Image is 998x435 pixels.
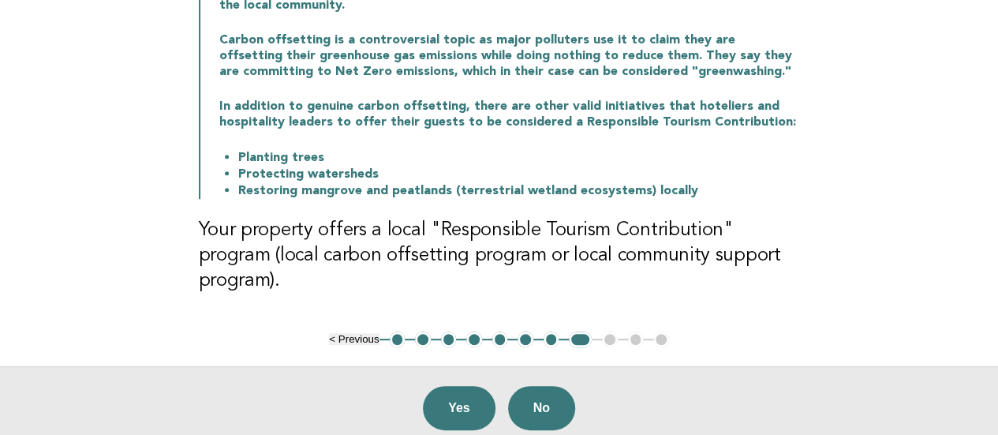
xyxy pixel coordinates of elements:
[329,333,379,345] button: < Previous
[441,332,457,347] button: 3
[238,166,800,182] li: Protecting watersheds
[569,332,592,347] button: 8
[219,32,800,80] p: Carbon offsetting is a controversial topic as major polluters use it to claim they are offsetting...
[238,149,800,166] li: Planting trees
[423,386,495,430] button: Yes
[544,332,559,347] button: 7
[219,99,800,130] p: In addition to genuine carbon offsetting, there are other valid initiatives that hoteliers and ho...
[466,332,482,347] button: 4
[415,332,431,347] button: 2
[508,386,575,430] button: No
[492,332,508,347] button: 5
[238,182,800,199] li: Restoring mangrove and peatlands (terrestrial wetland ecosystems) locally
[199,218,800,294] h3: Your property offers a local "Responsible Tourism Contribution" program (local carbon offsetting ...
[390,332,406,347] button: 1
[518,332,533,347] button: 6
